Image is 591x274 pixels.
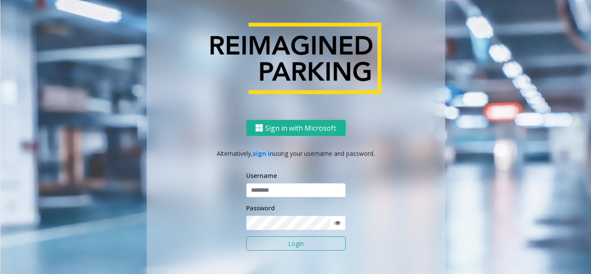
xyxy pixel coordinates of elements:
button: Login [246,236,346,251]
label: Username [246,171,277,180]
label: Password [246,203,275,213]
button: Sign in with Microsoft [246,120,346,136]
p: Alternatively, using your username and password. [155,149,437,158]
a: sign in [253,149,273,158]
